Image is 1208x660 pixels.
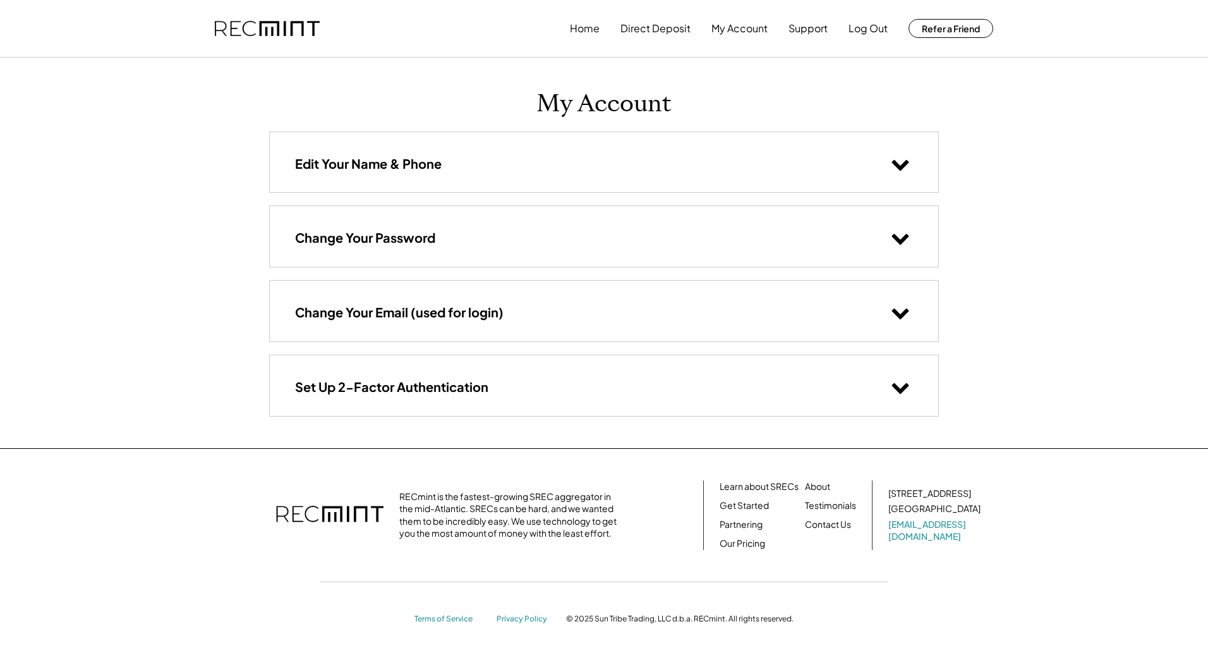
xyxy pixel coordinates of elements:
[711,16,768,41] button: My Account
[414,614,484,625] a: Terms of Service
[570,16,600,41] button: Home
[888,503,981,515] div: [GEOGRAPHIC_DATA]
[215,21,320,37] img: recmint-logotype%403x.png
[720,537,765,550] a: Our Pricing
[295,379,488,395] h3: Set Up 2-Factor Authentication
[909,19,993,38] button: Refer a Friend
[295,304,504,321] h3: Change Your Email (used for login)
[805,499,856,512] a: Testimonials
[399,491,624,540] div: RECmint is the fastest-growing SREC aggregator in the mid-Atlantic. SRECs can be hard, and we wan...
[788,16,828,41] button: Support
[888,487,971,500] div: [STREET_ADDRESS]
[888,518,983,543] a: [EMAIL_ADDRESS][DOMAIN_NAME]
[620,16,691,41] button: Direct Deposit
[720,480,799,493] a: Learn about SRECs
[720,499,769,512] a: Get Started
[276,493,384,537] img: recmint-logotype%403x.png
[536,89,672,119] h1: My Account
[720,518,763,531] a: Partnering
[805,480,830,493] a: About
[295,229,435,246] h3: Change Your Password
[805,518,851,531] a: Contact Us
[849,16,888,41] button: Log Out
[497,614,553,625] a: Privacy Policy
[295,156,442,172] h3: Edit Your Name & Phone
[566,614,794,624] div: © 2025 Sun Tribe Trading, LLC d.b.a. RECmint. All rights reserved.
